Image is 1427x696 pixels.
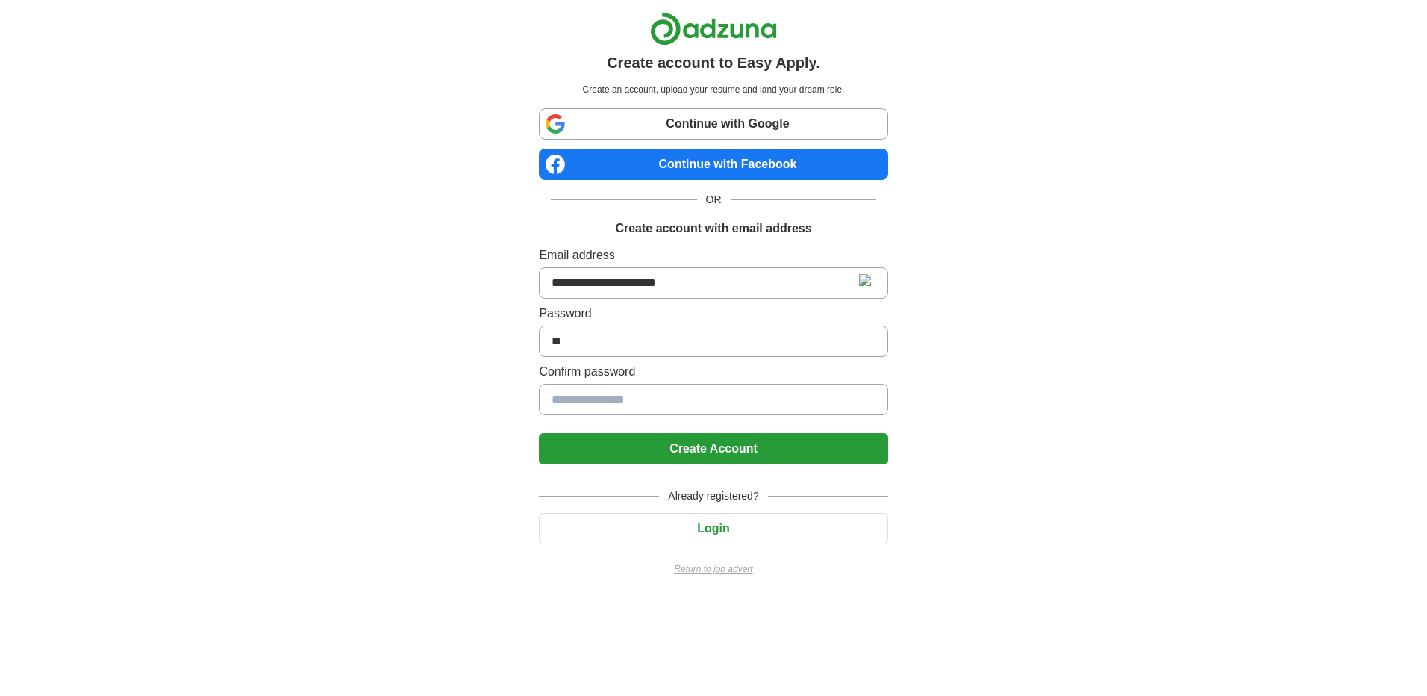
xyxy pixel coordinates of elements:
a: Continue with Google [539,108,887,140]
h1: Create account to Easy Apply. [607,52,820,74]
img: productIconColored.f2433d9a.svg [859,274,877,292]
span: Already registered? [659,488,767,504]
a: Login [539,522,887,535]
span: OR [697,192,731,208]
a: Return to job advert [539,562,887,576]
button: Login [539,513,887,544]
button: Create Account [539,433,887,464]
img: Adzuna logo [650,12,777,46]
h1: Create account with email address [615,220,811,237]
label: Password [539,305,887,323]
a: Continue with Facebook [539,149,887,180]
p: Create an account, upload your resume and land your dream role. [542,83,884,96]
label: Confirm password [539,363,887,381]
label: Email address [539,246,887,264]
